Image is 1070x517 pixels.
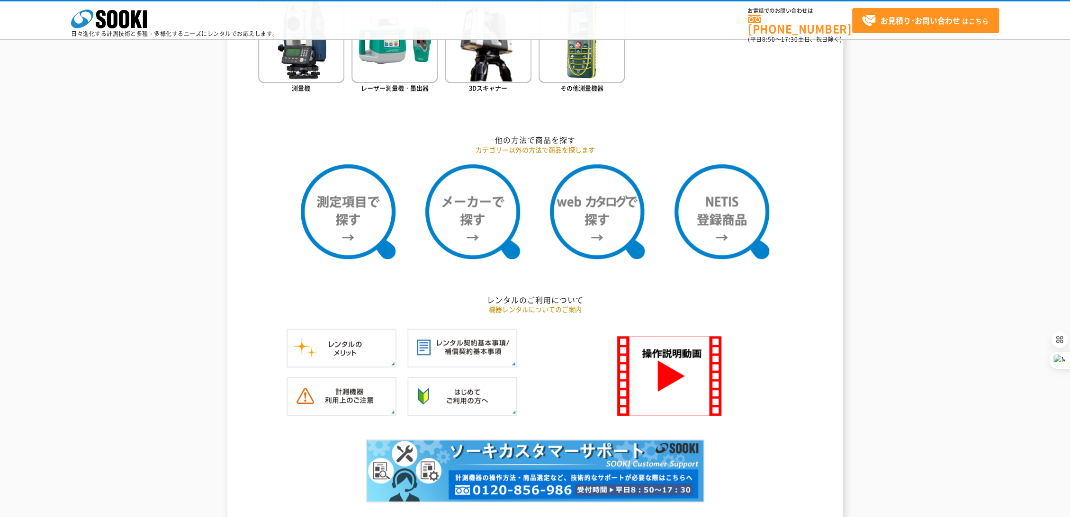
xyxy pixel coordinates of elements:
img: 測定項目で探す [301,164,396,259]
span: (平日 ～ 土日、祝日除く) [748,35,842,44]
a: レンタル契約基本事項／補償契約基本事項 [407,357,517,366]
img: メーカーで探す [425,164,520,259]
img: SOOKI 操作説明動画 [617,336,721,416]
strong: お見積り･お問い合わせ [881,15,960,26]
span: 17:30 [781,35,798,44]
span: 3Dスキャナー [469,83,507,92]
span: 測量機 [292,83,310,92]
p: カテゴリー以外の方法で商品を探します [258,145,812,155]
span: はこちら [862,14,989,28]
a: [PHONE_NUMBER] [748,15,852,34]
img: レンタル契約基本事項／補償契約基本事項 [407,329,517,367]
span: その他測量機器 [560,83,603,92]
p: 機器レンタルについてのご案内 [258,304,812,314]
span: お電話でのお問い合わせは [748,8,852,14]
a: 計測機器ご利用上のご注意 [287,406,396,415]
h2: 他の方法で商品を探す [258,135,812,145]
img: NETIS登録商品 [674,164,769,259]
a: レンタルのメリット [287,357,396,366]
span: レーザー測量機・墨出器 [361,83,429,92]
a: お見積り･お問い合わせはこちら [852,8,999,33]
img: カスタマーサポート [366,439,704,502]
img: はじめてご利用の方へ [407,377,517,416]
h2: レンタルのご利用について [258,295,812,305]
span: 8:50 [762,35,775,44]
img: レンタルのメリット [287,329,396,367]
img: 計測機器ご利用上のご注意 [287,377,396,416]
a: はじめてご利用の方へ [407,406,517,415]
p: 日々進化する計測技術と多種・多様化するニーズにレンタルでお応えします。 [71,31,279,36]
img: webカタログで探す [550,164,645,259]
